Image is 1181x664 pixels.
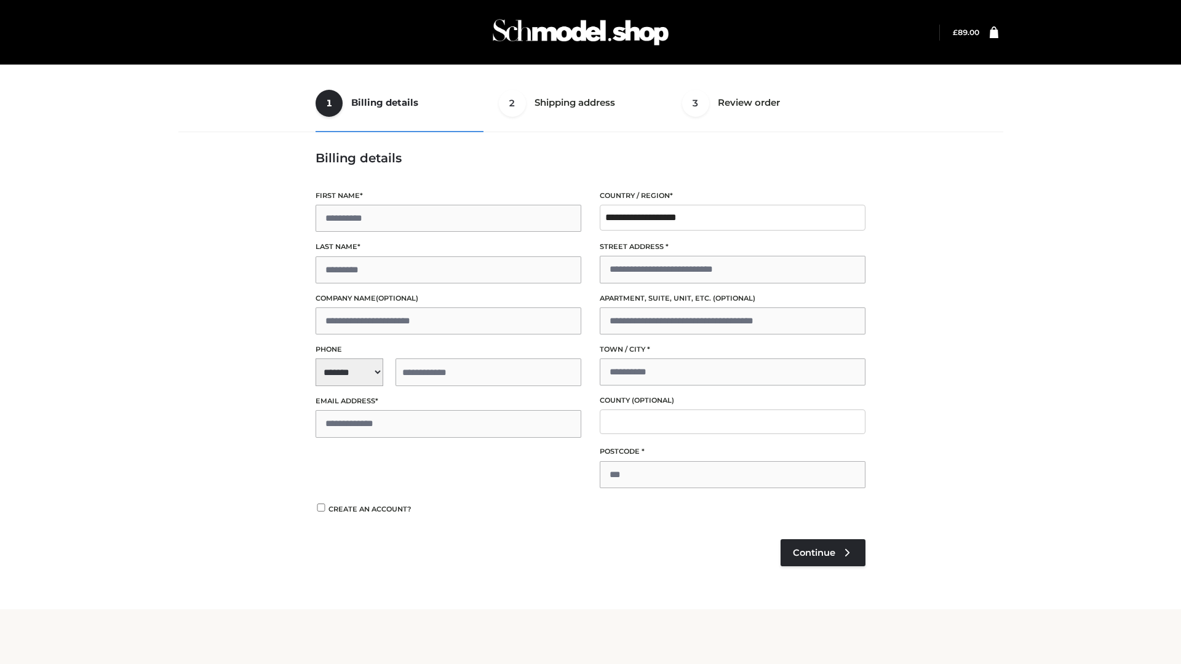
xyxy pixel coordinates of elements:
[316,344,581,355] label: Phone
[600,293,865,304] label: Apartment, suite, unit, etc.
[953,28,958,37] span: £
[600,241,865,253] label: Street address
[376,294,418,302] span: (optional)
[953,28,979,37] a: £89.00
[316,241,581,253] label: Last name
[600,190,865,202] label: Country / Region
[632,396,674,405] span: (optional)
[316,395,581,407] label: Email address
[781,539,865,566] a: Continue
[316,293,581,304] label: Company name
[713,294,755,302] span: (optional)
[488,8,673,57] img: Schmodel Admin 964
[316,190,581,202] label: First name
[953,28,979,37] bdi: 89.00
[316,151,865,165] h3: Billing details
[793,547,835,558] span: Continue
[600,395,865,406] label: County
[600,344,865,355] label: Town / City
[600,446,865,457] label: Postcode
[316,504,327,512] input: Create an account?
[328,505,412,513] span: Create an account?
